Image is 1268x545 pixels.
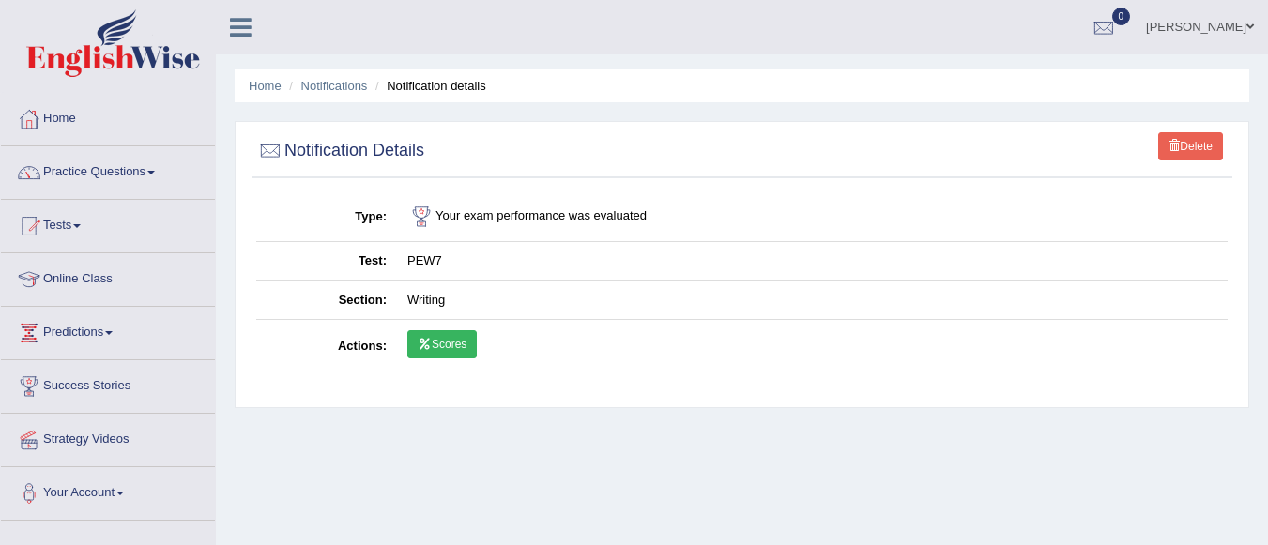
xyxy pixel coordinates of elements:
a: Scores [407,330,477,358]
a: Notifications [301,79,368,93]
th: Type [256,192,397,242]
li: Notification details [371,77,486,95]
th: Test [256,242,397,281]
a: Home [249,79,282,93]
h2: Notification Details [256,137,424,165]
a: Practice Questions [1,146,215,193]
a: Strategy Videos [1,414,215,461]
td: PEW7 [397,242,1228,281]
a: Home [1,93,215,140]
a: Delete [1158,132,1223,160]
td: Your exam performance was evaluated [397,192,1228,242]
span: 0 [1112,8,1131,25]
a: Your Account [1,467,215,514]
a: Success Stories [1,360,215,407]
th: Section [256,280,397,320]
a: Online Class [1,253,215,300]
a: Tests [1,200,215,247]
th: Actions [256,320,397,374]
td: Writing [397,280,1228,320]
a: Predictions [1,307,215,354]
